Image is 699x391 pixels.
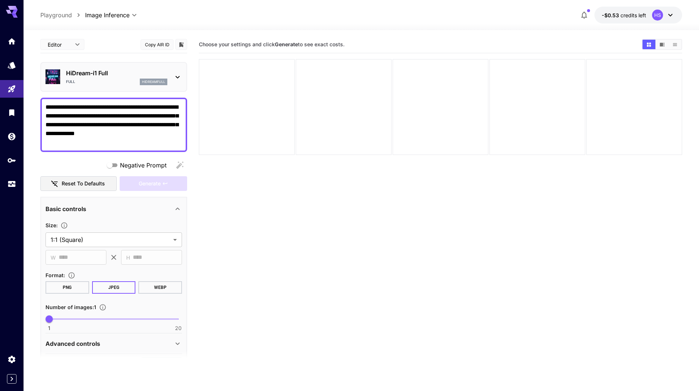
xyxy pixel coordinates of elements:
div: HS [652,10,663,21]
button: -$0.52723HS [594,7,682,23]
span: Format : [45,272,65,278]
button: Specify how many images to generate in a single request. Each image generation will be charged se... [96,304,109,311]
p: Full [66,79,75,84]
button: Reset to defaults [40,176,117,191]
button: Adjust the dimensions of the generated image by specifying its width and height in pixels, or sel... [58,222,71,229]
button: Expand sidebar [7,374,17,384]
div: API Keys [7,156,16,165]
button: Add to library [178,40,185,49]
b: Generate [275,41,298,47]
span: 1:1 (Square) [51,235,170,244]
span: Choose your settings and click to see exact costs. [199,41,345,47]
div: Models [7,61,16,70]
p: HiDream-i1 Full [66,69,167,77]
p: Basic controls [45,204,86,213]
span: Number of images : 1 [45,304,96,310]
span: Editor [48,41,70,48]
button: Show media in list view [669,40,681,49]
span: Image Inference [85,11,130,19]
p: Advanced controls [45,339,100,348]
button: Show media in video view [656,40,669,49]
div: Playground [7,84,16,94]
div: Settings [7,355,16,364]
nav: breadcrumb [40,11,85,19]
button: JPEG [92,281,136,294]
button: Copy AIR ID [141,39,174,50]
span: W [51,253,56,262]
span: Size : [45,222,58,228]
div: Basic controls [45,200,182,218]
span: H [126,253,130,262]
span: 1 [48,325,50,332]
div: Usage [7,180,16,189]
span: 20 [175,325,182,332]
span: Negative Prompt [120,161,167,170]
button: WEBP [138,281,182,294]
div: Library [7,108,16,117]
button: Show media in grid view [642,40,655,49]
div: HiDream-i1 FullFullhidreamfull [45,66,182,88]
div: Advanced controls [45,335,182,352]
a: Playground [40,11,72,19]
span: -$0.53 [602,12,620,18]
div: Wallet [7,132,16,141]
span: credits left [620,12,646,18]
button: PNG [45,281,89,294]
p: hidreamfull [142,79,165,84]
button: Choose the file format for the output image. [65,272,78,279]
div: Home [7,37,16,46]
div: -$0.52723 [602,11,646,19]
div: Show media in grid viewShow media in video viewShow media in list view [642,39,682,50]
